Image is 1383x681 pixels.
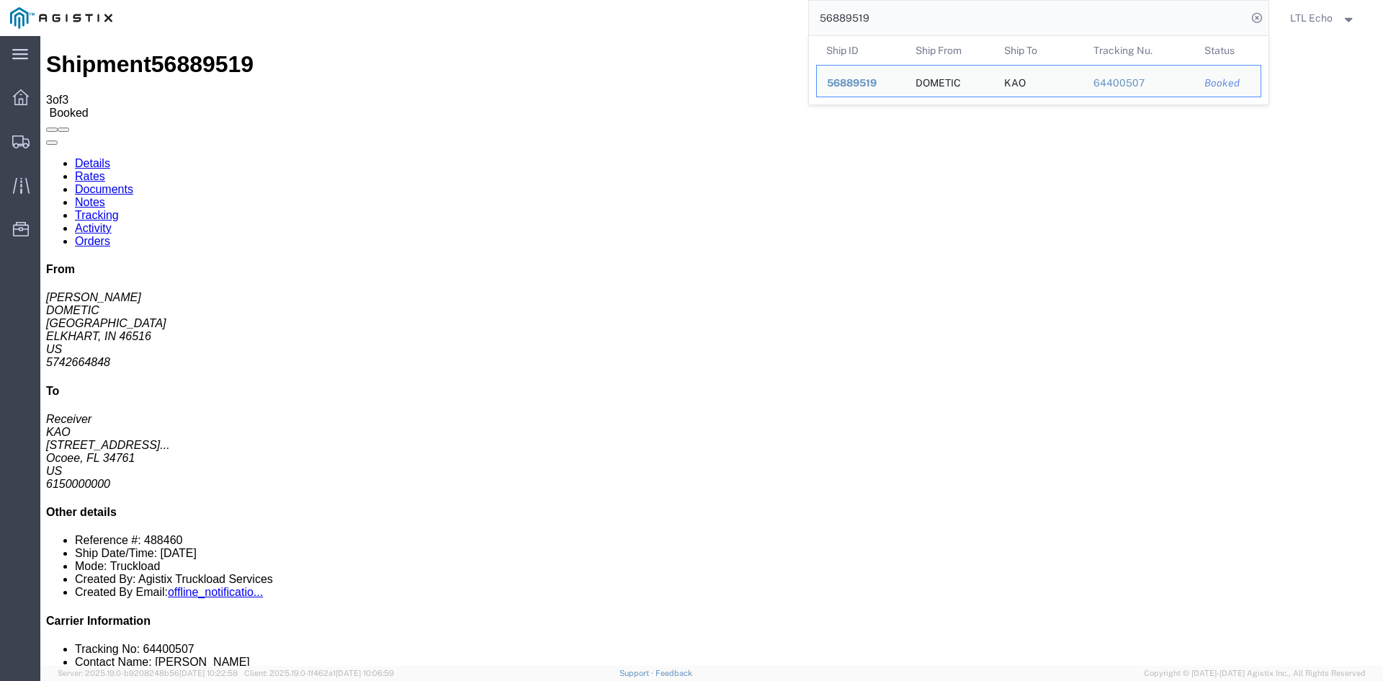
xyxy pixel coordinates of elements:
[336,669,394,677] span: [DATE] 10:06:59
[1144,667,1366,680] span: Copyright © [DATE]-[DATE] Agistix Inc., All Rights Reserved
[809,1,1247,35] input: Search for shipment number, reference number
[1289,9,1363,27] button: LTL Echo
[916,66,961,97] div: DOMETIC
[1083,36,1195,65] th: Tracking Nu.
[827,76,895,91] div: 56889519
[6,579,1337,592] h4: Carrier Information
[1194,36,1261,65] th: Status
[1290,10,1333,26] span: LTL Echo
[619,669,655,677] a: Support
[1004,66,1026,97] div: KAO
[827,77,877,89] span: 56889519
[816,36,1268,104] table: Search Results
[179,669,238,677] span: [DATE] 10:22:58
[35,607,1337,620] li: Tracking No: 64400507
[58,669,238,677] span: Server: 2025.19.0-b9208248b56
[1093,76,1185,91] div: 64400507
[40,36,1383,666] iframe: FS Legacy Container
[994,36,1083,65] th: Ship To
[655,669,692,677] a: Feedback
[244,669,394,677] span: Client: 2025.19.0-1f462a1
[905,36,995,65] th: Ship From
[1204,76,1250,91] div: Booked
[35,620,1337,633] li: Contact Name: [PERSON_NAME]
[127,550,223,562] a: offline_notificatio...
[816,36,905,65] th: Ship ID
[10,7,112,29] img: logo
